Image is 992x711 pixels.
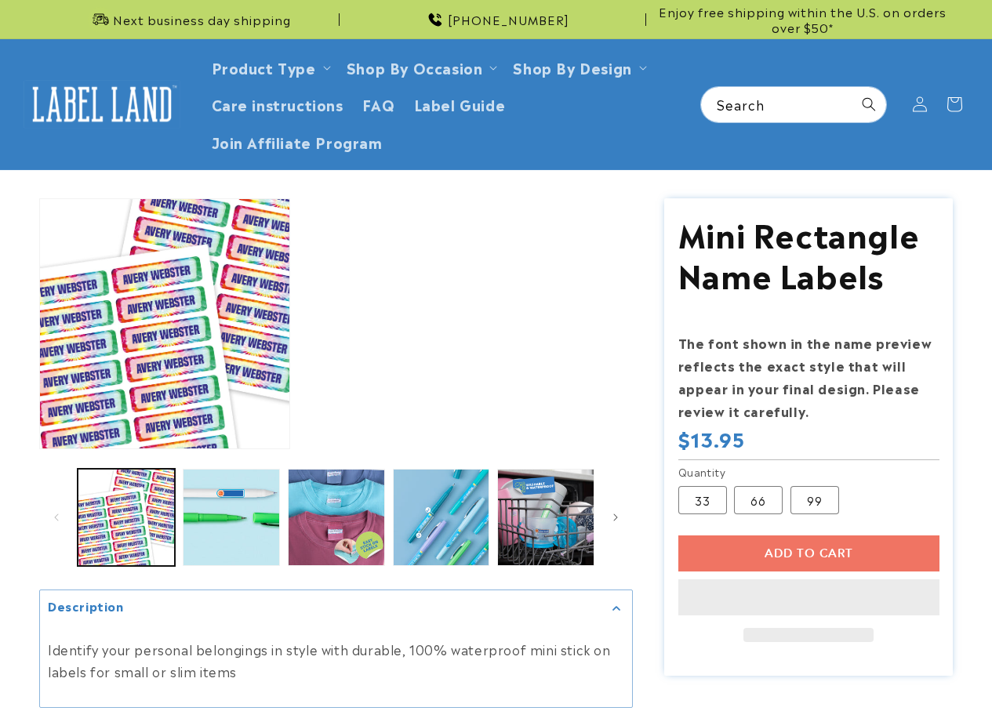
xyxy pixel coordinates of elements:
[790,486,839,514] label: 99
[503,49,652,85] summary: Shop By Design
[183,469,280,566] button: Load image 2 in gallery view
[113,12,291,27] span: Next business day shipping
[393,469,490,566] button: Load image 4 in gallery view
[18,74,187,134] a: Label Land
[362,95,395,113] span: FAQ
[202,123,392,160] a: Join Affiliate Program
[513,56,631,78] a: Shop By Design
[202,85,353,122] a: Care instructions
[48,598,124,614] h2: Description
[353,85,405,122] a: FAQ
[405,85,515,122] a: Label Guide
[347,58,483,76] span: Shop By Occasion
[734,486,783,514] label: 66
[212,132,383,151] span: Join Affiliate Program
[337,49,504,85] summary: Shop By Occasion
[78,469,175,566] button: Load image 1 in gallery view
[414,95,506,113] span: Label Guide
[652,4,953,34] span: Enjoy free shipping within the U.S. on orders over $50*
[24,80,180,129] img: Label Land
[678,464,727,480] legend: Quantity
[288,469,385,566] button: Load image 3 in gallery view
[202,49,337,85] summary: Product Type
[678,426,745,451] span: $13.95
[678,212,939,294] h1: Mini Rectangle Name Labels
[497,469,594,566] button: Load image 5 in gallery view
[852,87,886,122] button: Search
[678,333,932,419] strong: The font shown in the name preview reflects the exact style that will appear in your final design...
[212,95,343,113] span: Care instructions
[678,486,727,514] label: 33
[212,56,316,78] a: Product Type
[598,500,633,535] button: Slide right
[48,638,624,684] p: Identify your personal belongings in style with durable, 100% waterproof mini stick on labels for...
[39,500,74,535] button: Slide left
[40,590,632,626] summary: Description
[448,12,569,27] span: [PHONE_NUMBER]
